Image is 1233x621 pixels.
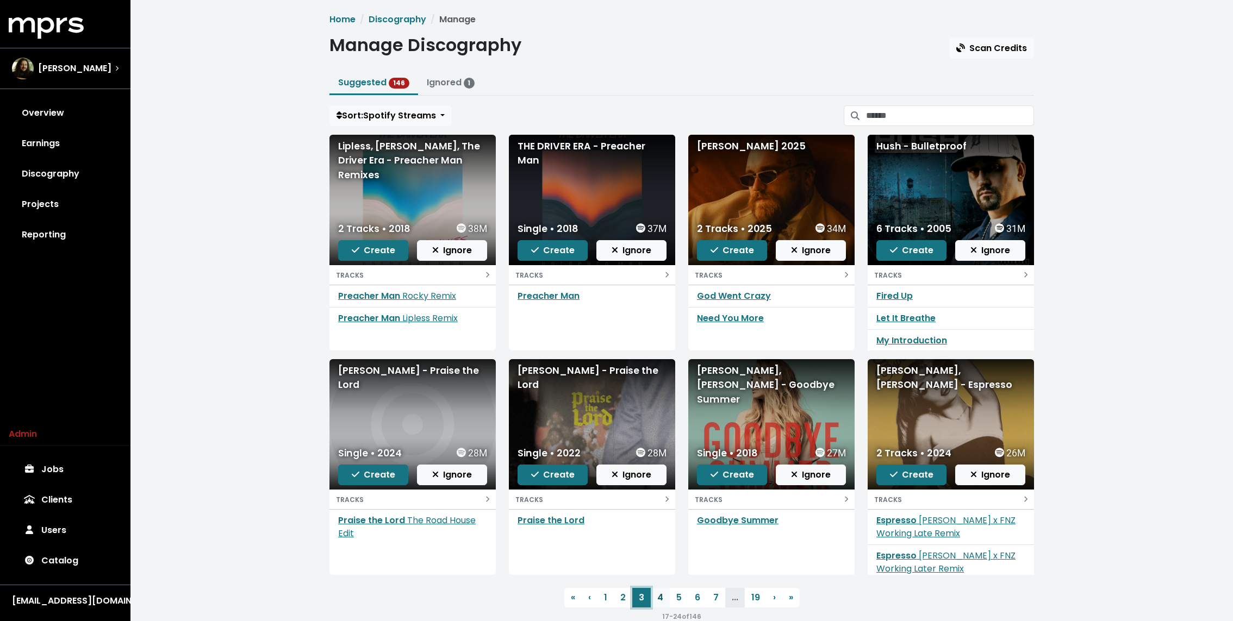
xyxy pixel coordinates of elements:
[9,21,84,34] a: mprs logo
[874,495,902,504] small: TRACKS
[338,514,476,540] a: Praise the Lord The Road House Edit
[329,35,521,55] h1: Manage Discography
[509,265,675,285] button: TRACKS
[815,222,846,236] div: 34M
[876,334,947,347] a: My Introduction
[515,495,543,504] small: TRACKS
[707,588,725,607] a: 7
[9,594,122,608] button: [EMAIL_ADDRESS][DOMAIN_NAME]
[711,468,754,481] span: Create
[518,446,581,460] div: Single • 2022
[531,244,575,256] span: Create
[776,465,846,485] button: Ignore
[688,265,855,285] button: TRACKS
[876,446,951,460] div: 2 Tracks • 2024
[596,240,667,261] button: Ignore
[329,105,452,126] button: Sort:Spotify Streams
[697,312,764,324] a: Need You More
[402,290,456,302] span: Rocky Remix
[338,312,458,324] a: Preacher Man Lipless Remix
[518,363,667,392] div: [PERSON_NAME] - Praise the Lord
[876,290,913,302] a: Fired Up
[662,612,701,621] small: 17 - 24 of 146
[9,485,122,515] a: Clients
[612,244,651,256] span: Ignore
[596,465,667,485] button: Ignore
[614,588,632,607] a: 2
[369,13,426,26] a: Discography
[995,222,1025,236] div: 31M
[9,515,122,545] a: Users
[38,62,111,75] span: [PERSON_NAME]
[711,244,754,256] span: Create
[876,514,1016,540] a: Espresso [PERSON_NAME] x FNZ Working Late Remix
[518,222,578,236] div: Single • 2018
[329,13,356,26] a: Home
[518,240,588,261] button: Create
[9,98,122,128] a: Overview
[338,76,409,89] a: Suggested 146
[697,465,767,485] button: Create
[636,222,667,236] div: 37M
[868,265,1034,285] button: TRACKS
[697,363,846,406] div: [PERSON_NAME], [PERSON_NAME] - Goodbye Summer
[12,58,34,79] img: The selected account / producer
[697,446,758,460] div: Single • 2018
[12,594,119,607] div: [EMAIL_ADDRESS][DOMAIN_NAME]
[695,271,723,280] small: TRACKS
[876,549,1016,575] a: Espresso [PERSON_NAME] x FNZ Working Later Remix
[876,312,936,324] a: Let It Breathe
[970,244,1010,256] span: Ignore
[876,240,946,261] button: Create
[518,465,588,485] button: Create
[352,244,395,256] span: Create
[417,465,487,485] button: Ignore
[597,588,614,607] a: 1
[432,244,472,256] span: Ignore
[457,222,487,236] div: 38M
[518,514,584,526] a: Praise the Lord
[876,222,951,236] div: 6 Tracks • 2005
[789,591,793,604] span: »
[427,76,475,89] a: Ignored 1
[776,240,846,261] button: Ignore
[338,446,402,460] div: Single • 2024
[338,465,408,485] button: Create
[876,465,946,485] button: Create
[876,549,1016,575] span: [PERSON_NAME] x FNZ Working Later Remix
[336,495,364,504] small: TRACKS
[417,240,487,261] button: Ignore
[402,312,458,324] span: Lipless Remix
[338,290,456,302] a: Preacher Man Rocky Remix
[329,13,1034,26] nav: breadcrumb
[949,38,1034,59] button: Scan Credits
[338,222,410,236] div: 2 Tracks • 2018
[955,465,1025,485] button: Ignore
[791,468,831,481] span: Ignore
[9,189,122,219] a: Projects
[876,139,1025,153] div: Hush - Bulletproof
[337,109,436,122] span: Sort: Spotify Streams
[509,490,675,509] button: TRACKS
[571,591,575,604] span: «
[9,159,122,189] a: Discography
[956,42,1027,54] span: Scan Credits
[697,240,767,261] button: Create
[874,271,902,280] small: TRACKS
[890,468,933,481] span: Create
[338,514,476,540] span: The Road House Edit
[9,454,122,485] a: Jobs
[688,490,855,509] button: TRACKS
[457,446,487,460] div: 28M
[336,271,364,280] small: TRACKS
[329,490,496,509] button: TRACKS
[329,265,496,285] button: TRACKS
[791,244,831,256] span: Ignore
[9,545,122,576] a: Catalog
[9,219,122,250] a: Reporting
[697,139,846,153] div: [PERSON_NAME] 2025
[745,588,767,607] a: 19
[773,591,776,604] span: ›
[955,240,1025,261] button: Ignore
[612,468,651,481] span: Ignore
